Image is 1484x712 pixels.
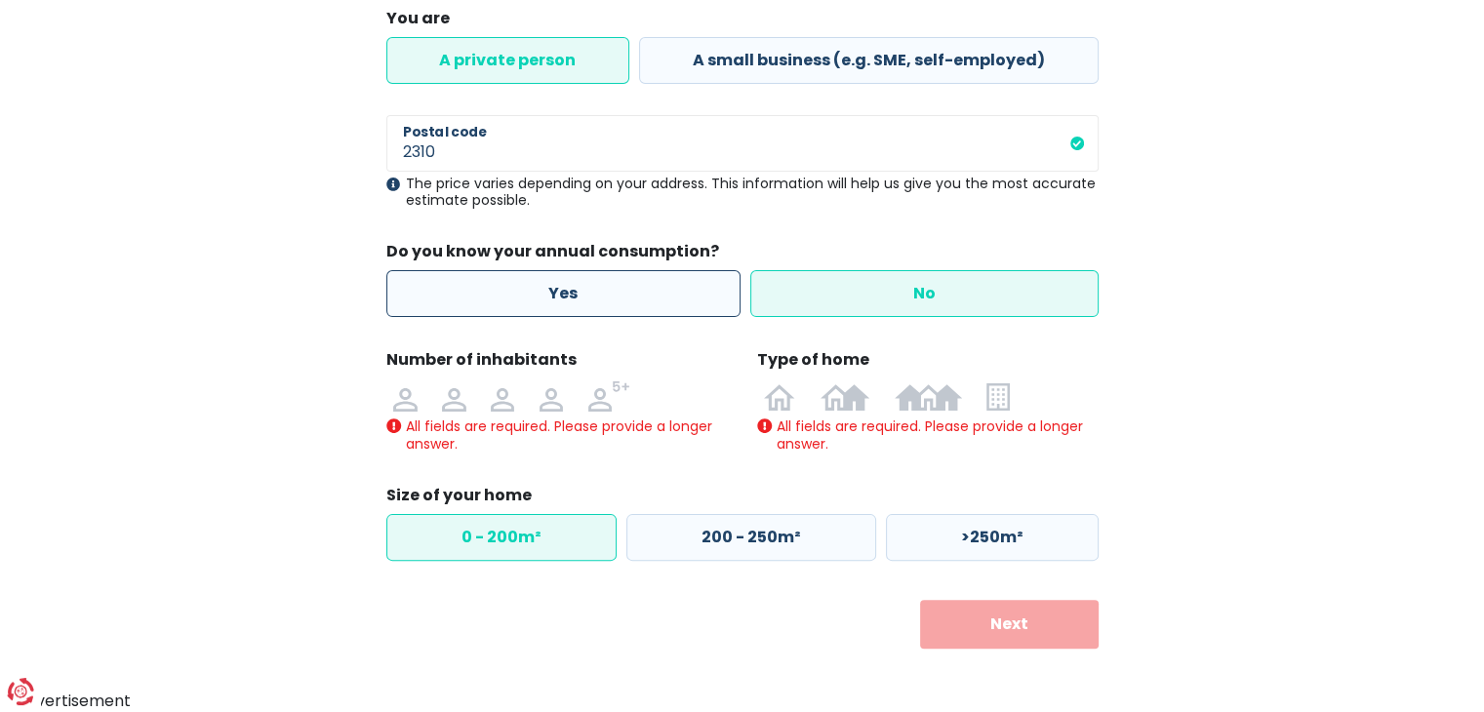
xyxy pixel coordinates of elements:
[406,416,712,454] font: All fields are required. Please provide a longer answer.
[439,49,576,71] font: A private person
[757,348,869,371] font: Type of home
[406,174,1096,210] font: The price varies depending on your address. This information will help us give you the most accur...
[693,49,1045,71] font: A small business (e.g. SME, self-employed)
[588,380,631,412] img: 5+ persons
[777,416,1083,454] font: All fields are required. Please provide a longer answer.
[990,613,1028,635] font: Next
[540,380,563,412] img: 4 people
[702,526,801,548] font: 200 - 250m²
[961,526,1023,548] font: >250m²
[386,484,532,506] font: Size of your home
[386,240,719,262] font: Do you know your annual consumption?
[386,115,1099,172] input: 1000
[491,380,514,412] img: 3 people
[386,348,577,371] font: Number of inhabitants
[461,526,541,548] font: 0 - 200m²
[386,7,450,29] font: You are
[821,380,869,412] img: Semi-detached houses
[764,380,795,412] img: Detached houses
[548,282,578,304] font: Yes
[986,380,1009,412] img: Apartment
[920,600,1099,649] button: Next
[913,282,936,304] font: No
[895,380,962,412] img: Closed buildings
[393,380,417,412] img: 1 person
[442,380,465,412] img: 2 people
